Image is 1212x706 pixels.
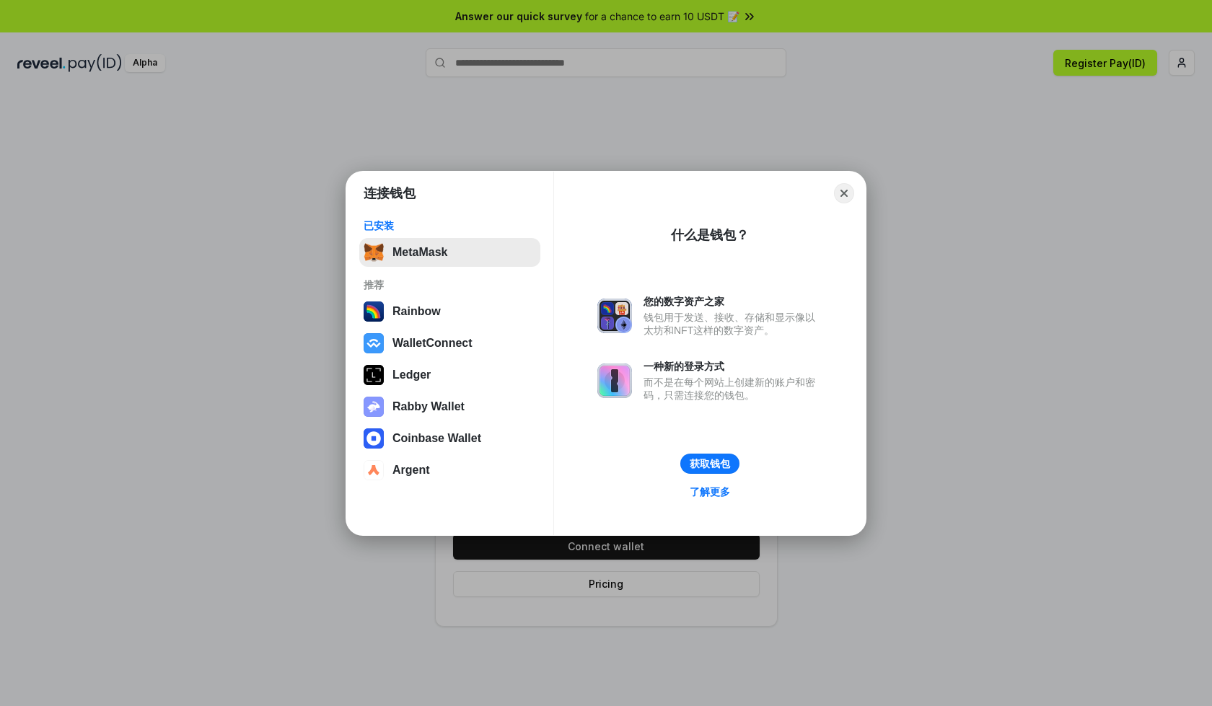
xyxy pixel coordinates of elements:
[392,400,465,413] div: Rabby Wallet
[392,432,481,445] div: Coinbase Wallet
[392,246,447,259] div: MetaMask
[359,297,540,326] button: Rainbow
[680,454,739,474] button: 获取钱包
[690,457,730,470] div: 获取钱包
[359,424,540,453] button: Coinbase Wallet
[364,333,384,353] img: svg+xml,%3Csvg%20width%3D%2228%22%20height%3D%2228%22%20viewBox%3D%220%200%2028%2028%22%20fill%3D...
[690,485,730,498] div: 了解更多
[644,360,822,373] div: 一种新的登录方式
[359,361,540,389] button: Ledger
[644,311,822,337] div: 钱包用于发送、接收、存储和显示像以太坊和NFT这样的数字资产。
[364,397,384,417] img: svg+xml,%3Csvg%20xmlns%3D%22http%3A%2F%2Fwww.w3.org%2F2000%2Fsvg%22%20fill%3D%22none%22%20viewBox...
[364,301,384,322] img: svg+xml,%3Csvg%20width%3D%22120%22%20height%3D%22120%22%20viewBox%3D%220%200%20120%20120%22%20fil...
[597,363,632,398] img: svg+xml,%3Csvg%20xmlns%3D%22http%3A%2F%2Fwww.w3.org%2F2000%2Fsvg%22%20fill%3D%22none%22%20viewBox...
[359,238,540,267] button: MetaMask
[364,365,384,385] img: svg+xml,%3Csvg%20xmlns%3D%22http%3A%2F%2Fwww.w3.org%2F2000%2Fsvg%22%20width%3D%2228%22%20height%3...
[364,428,384,449] img: svg+xml,%3Csvg%20width%3D%2228%22%20height%3D%2228%22%20viewBox%3D%220%200%2028%2028%22%20fill%3D...
[671,226,749,244] div: 什么是钱包？
[681,482,739,501] a: 了解更多
[359,329,540,358] button: WalletConnect
[359,456,540,485] button: Argent
[644,295,822,308] div: 您的数字资产之家
[364,242,384,262] img: svg+xml,%3Csvg%20fill%3D%22none%22%20height%3D%2233%22%20viewBox%3D%220%200%2035%2033%22%20width%...
[364,278,536,291] div: 推荐
[392,337,473,350] div: WalletConnect
[364,185,416,202] h1: 连接钱包
[392,369,431,381] div: Ledger
[644,376,822,402] div: 而不是在每个网站上创建新的账户和密码，只需连接您的钱包。
[364,219,536,232] div: 已安装
[364,460,384,480] img: svg+xml,%3Csvg%20width%3D%2228%22%20height%3D%2228%22%20viewBox%3D%220%200%2028%2028%22%20fill%3D...
[834,183,854,203] button: Close
[392,464,430,477] div: Argent
[392,305,441,318] div: Rainbow
[359,392,540,421] button: Rabby Wallet
[597,299,632,333] img: svg+xml,%3Csvg%20xmlns%3D%22http%3A%2F%2Fwww.w3.org%2F2000%2Fsvg%22%20fill%3D%22none%22%20viewBox...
